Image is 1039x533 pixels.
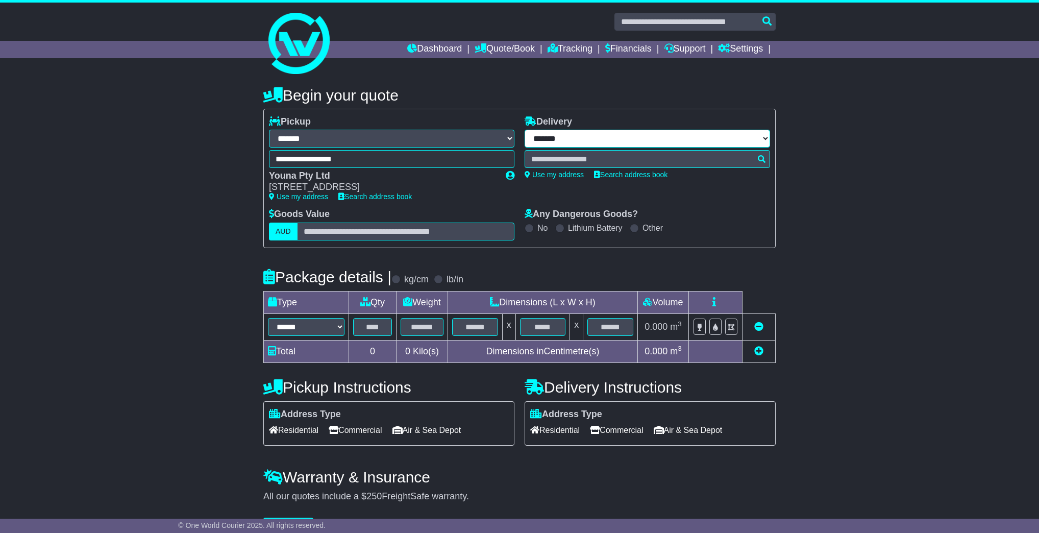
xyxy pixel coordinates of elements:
a: Use my address [269,192,328,201]
span: Commercial [590,422,643,438]
div: Youna Pty Ltd [269,171,496,182]
label: Pickup [269,116,311,128]
div: All our quotes include a $ FreightSafe warranty. [263,491,776,502]
h4: Warranty & Insurance [263,469,776,486]
label: Address Type [269,409,341,420]
a: Financials [605,41,652,58]
td: 0 [349,340,397,362]
td: x [502,313,515,340]
span: Air & Sea Depot [392,422,461,438]
span: m [670,346,682,356]
sup: 3 [678,320,682,328]
td: Dimensions (L x W x H) [448,291,637,313]
a: Quote/Book [475,41,535,58]
span: Commercial [329,422,382,438]
td: Kilo(s) [397,340,448,362]
label: Lithium Battery [568,223,623,233]
label: Any Dangerous Goods? [525,209,638,220]
h4: Pickup Instructions [263,379,514,396]
a: Search address book [338,192,412,201]
td: Type [264,291,349,313]
typeahead: Please provide city [525,150,770,168]
span: Residential [530,422,580,438]
td: Weight [397,291,448,313]
td: Total [264,340,349,362]
h4: Begin your quote [263,87,776,104]
sup: 3 [678,345,682,352]
span: 0.000 [645,346,667,356]
a: Remove this item [754,322,763,332]
h4: Package details | [263,269,391,285]
td: x [570,313,583,340]
label: Other [642,223,663,233]
span: Air & Sea Depot [654,422,723,438]
label: Address Type [530,409,602,420]
h4: Delivery Instructions [525,379,776,396]
a: Add new item [754,346,763,356]
label: No [537,223,548,233]
a: Use my address [525,171,584,179]
span: 250 [366,491,382,501]
a: Support [664,41,706,58]
td: Dimensions in Centimetre(s) [448,340,637,362]
label: lb/in [447,274,463,285]
div: [STREET_ADDRESS] [269,182,496,193]
span: 0.000 [645,322,667,332]
td: Volume [637,291,688,313]
span: Residential [269,422,318,438]
label: kg/cm [404,274,429,285]
label: Goods Value [269,209,330,220]
span: 0 [405,346,410,356]
a: Settings [718,41,763,58]
span: © One World Courier 2025. All rights reserved. [178,521,326,529]
a: Tracking [548,41,592,58]
a: Dashboard [407,41,462,58]
label: AUD [269,223,298,240]
span: m [670,322,682,332]
label: Delivery [525,116,572,128]
a: Search address book [594,171,667,179]
td: Qty [349,291,397,313]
